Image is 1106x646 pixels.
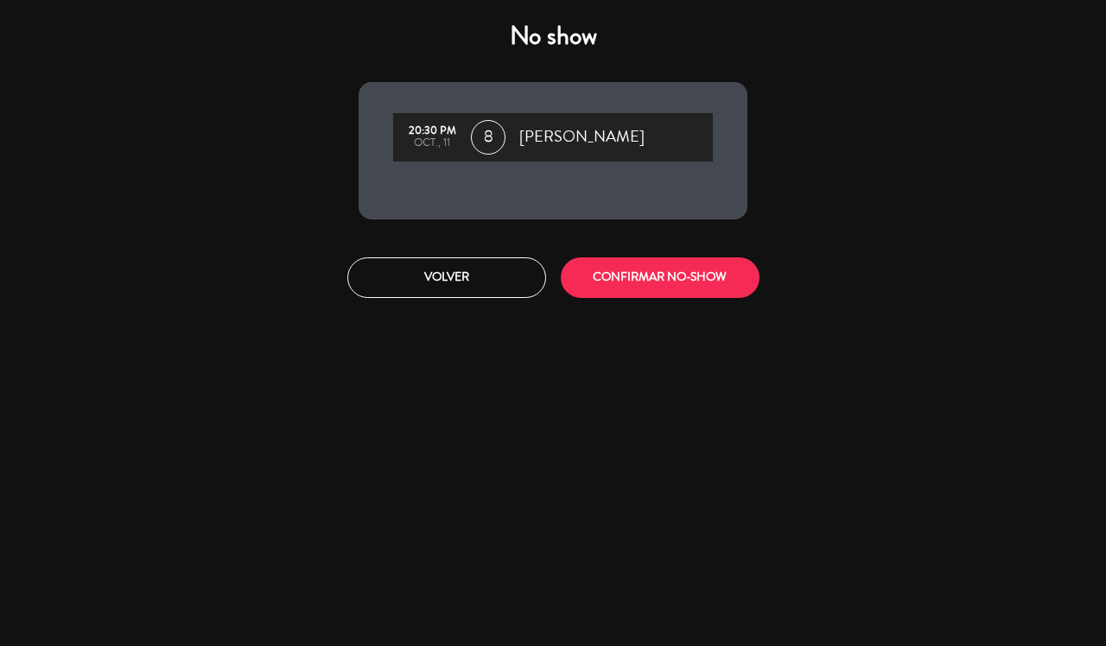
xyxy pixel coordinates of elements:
[402,125,462,137] div: 20:30 PM
[402,137,462,149] div: oct., 11
[561,257,760,298] button: CONFIRMAR NO-SHOW
[347,257,546,298] button: Volver
[359,21,747,52] h4: No show
[471,120,505,155] span: 8
[519,124,645,150] span: [PERSON_NAME]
